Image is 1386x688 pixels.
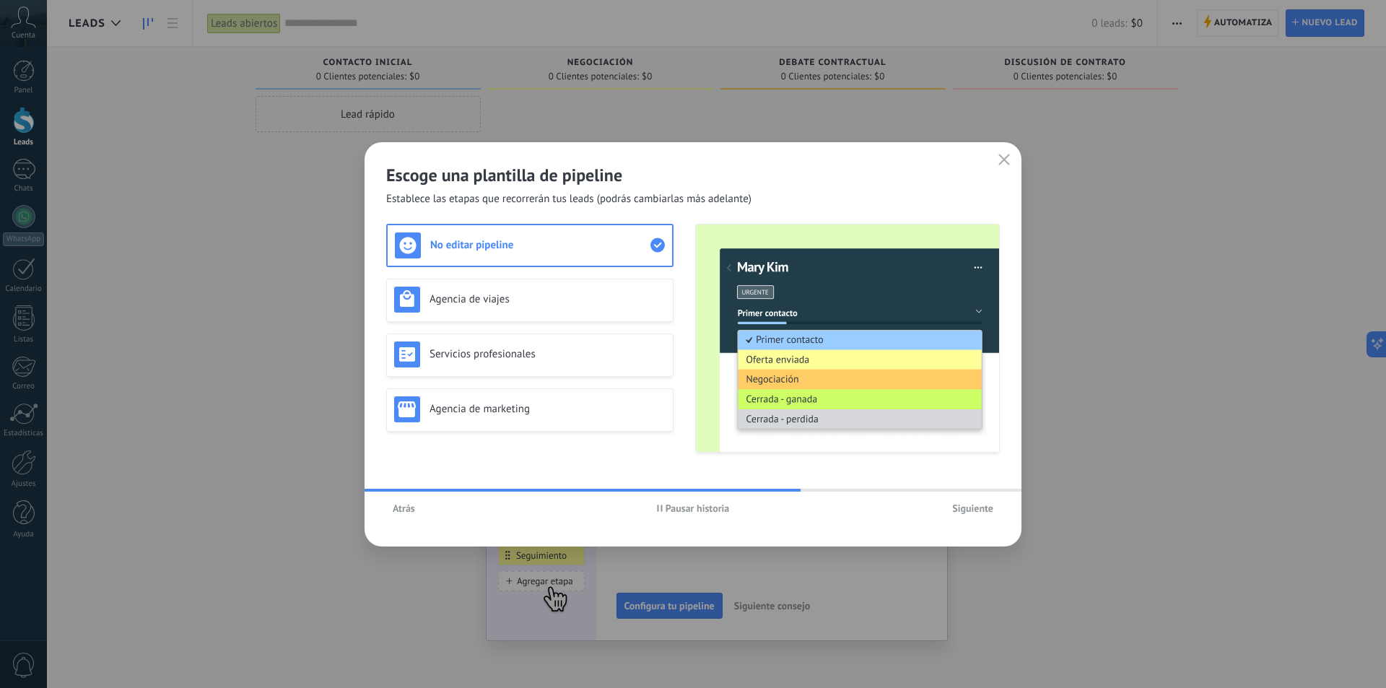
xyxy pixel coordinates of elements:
[430,402,666,416] h3: Agencia de marketing
[393,503,415,513] span: Atrás
[386,192,751,206] span: Establece las etapas que recorrerán tus leads (podrás cambiarlas más adelante)
[666,503,730,513] span: Pausar historia
[386,164,1000,186] h2: Escoge una plantilla de pipeline
[430,347,666,361] h3: Servicios profesionales
[650,497,736,519] button: Pausar historia
[952,503,993,513] span: Siguiente
[430,238,650,252] h3: No editar pipeline
[946,497,1000,519] button: Siguiente
[430,292,666,306] h3: Agencia de viajes
[386,497,422,519] button: Atrás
